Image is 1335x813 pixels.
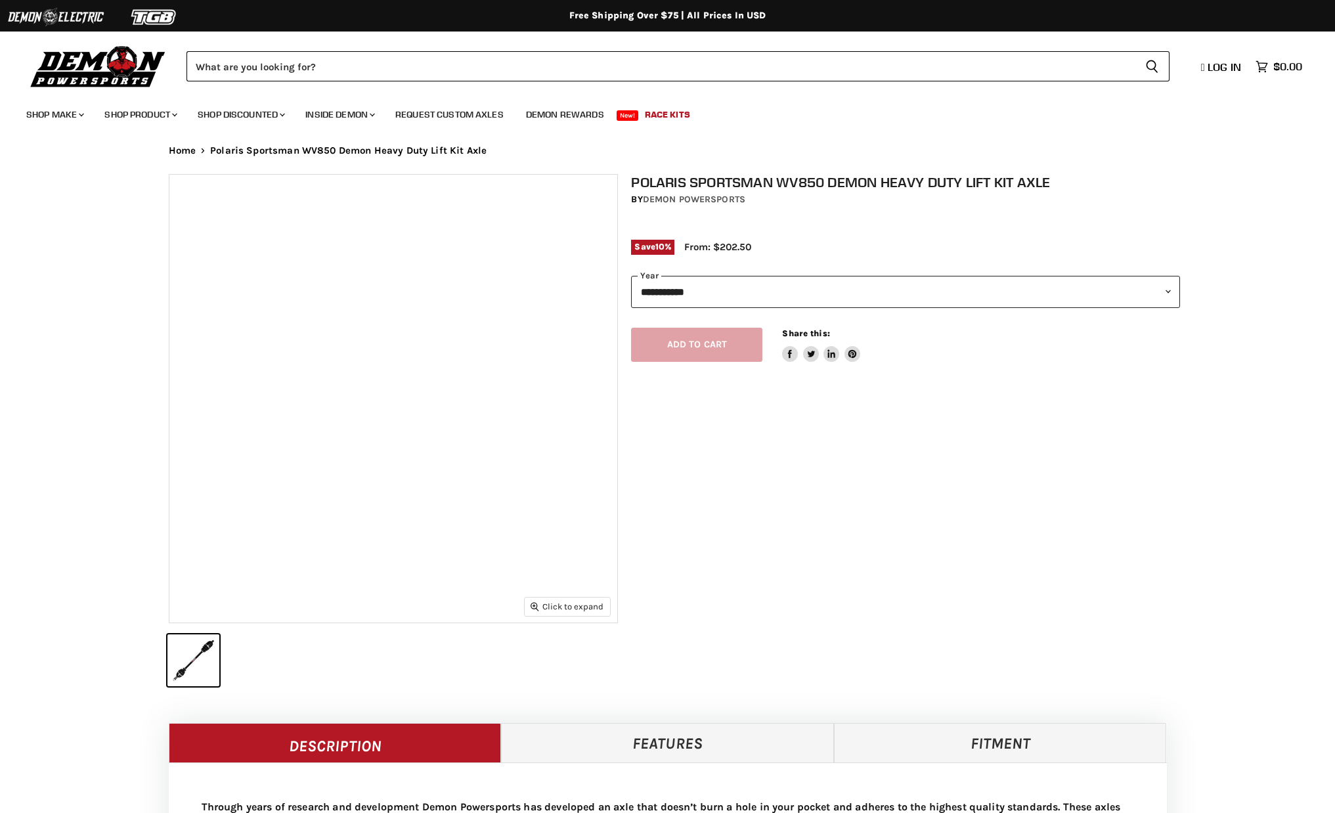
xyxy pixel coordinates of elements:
[834,723,1167,762] a: Fitment
[295,101,383,128] a: Inside Demon
[1249,57,1309,76] a: $0.00
[385,101,514,128] a: Request Custom Axles
[169,723,502,762] a: Description
[782,328,829,338] span: Share this:
[142,10,1193,22] div: Free Shipping Over $75 | All Prices In USD
[531,602,603,611] span: Click to expand
[95,101,185,128] a: Shop Product
[516,101,614,128] a: Demon Rewards
[188,101,293,128] a: Shop Discounted
[782,328,860,363] aside: Share this:
[631,192,1180,207] div: by
[1208,60,1241,74] span: Log in
[16,96,1299,128] ul: Main menu
[635,101,700,128] a: Race Kits
[643,194,745,205] a: Demon Powersports
[525,598,610,615] button: Click to expand
[501,723,834,762] a: Features
[16,101,92,128] a: Shop Make
[210,145,487,156] span: Polaris Sportsman WV850 Demon Heavy Duty Lift Kit Axle
[631,174,1180,190] h1: Polaris Sportsman WV850 Demon Heavy Duty Lift Kit Axle
[1195,61,1249,73] a: Log in
[684,241,751,253] span: From: $202.50
[26,43,170,89] img: Demon Powersports
[1135,51,1170,81] button: Search
[631,276,1180,308] select: year
[167,634,219,686] button: IMAGE thumbnail
[1273,60,1302,73] span: $0.00
[655,242,665,252] span: 10
[7,5,105,30] img: Demon Electric Logo 2
[617,110,639,121] span: New!
[631,240,674,254] span: Save %
[186,51,1170,81] form: Product
[186,51,1135,81] input: Search
[105,5,204,30] img: TGB Logo 2
[142,145,1193,156] nav: Breadcrumbs
[169,145,196,156] a: Home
